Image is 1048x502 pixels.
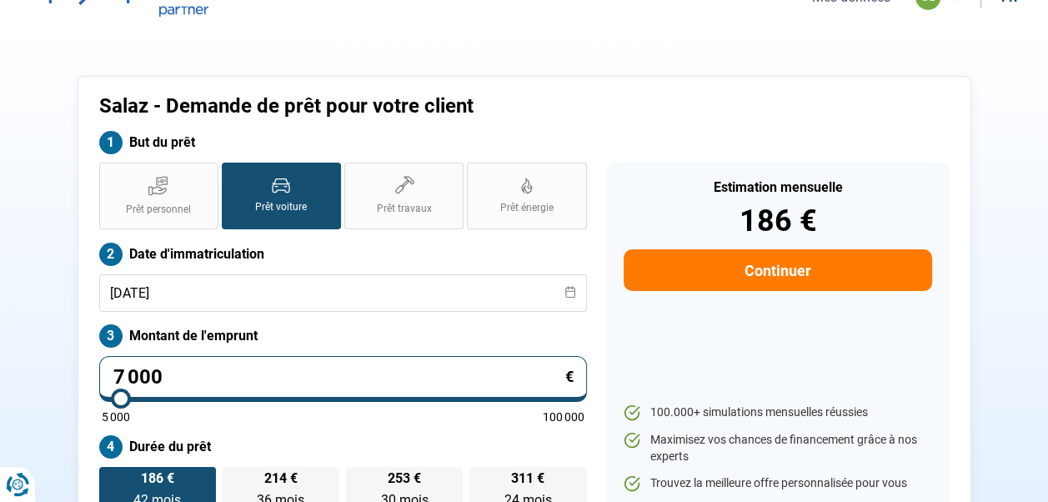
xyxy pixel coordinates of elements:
li: Maximisez vos chances de financement grâce à nos experts [624,432,931,464]
span: 253 € [388,472,421,485]
span: Prêt personnel [126,203,191,217]
label: But du prêt [99,131,587,154]
h1: Salaz - Demande de prêt pour votre client [99,94,732,118]
span: 214 € [264,472,298,485]
span: Prêt voiture [255,200,307,214]
span: Prêt travaux [377,202,432,216]
span: Prêt énergie [500,201,554,215]
span: € [565,369,574,384]
span: 186 € [141,472,174,485]
li: 100.000+ simulations mensuelles réussies [624,404,931,421]
span: 100 000 [543,411,584,423]
label: Durée du prêt [99,435,587,459]
label: Montant de l'emprunt [99,324,587,348]
input: jj/mm/aaaa [99,274,587,312]
button: Continuer [624,249,931,291]
div: 186 € [624,206,931,236]
li: Trouvez la meilleure offre personnalisée pour vous [624,475,931,492]
label: Date d'immatriculation [99,243,587,266]
div: Estimation mensuelle [624,181,931,194]
span: 311 € [511,472,544,485]
span: 5 000 [102,411,130,423]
